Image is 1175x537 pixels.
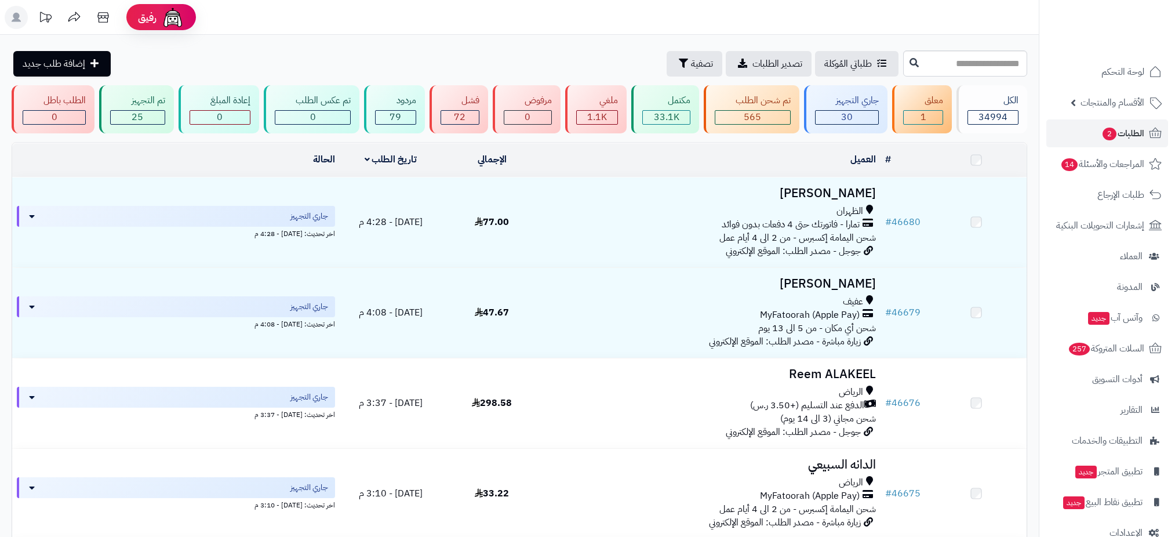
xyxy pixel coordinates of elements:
a: جاري التجهيز 30 [802,85,890,133]
span: # [885,396,892,410]
a: الكل34994 [954,85,1030,133]
div: 0 [190,111,250,124]
a: لوحة التحكم [1046,58,1168,86]
span: المراجعات والأسئلة [1060,156,1144,172]
img: logo-2.png [1096,32,1164,57]
span: شحن اليمامة إكسبرس - من 2 الى 4 أيام عمل [719,231,876,245]
a: أدوات التسويق [1046,365,1168,393]
a: التقارير [1046,396,1168,424]
a: تم عكس الطلب 0 [261,85,362,133]
div: تم التجهيز [110,94,165,107]
span: 565 [744,110,761,124]
span: السلات المتروكة [1068,340,1144,357]
span: 30 [841,110,853,124]
a: تم التجهيز 25 [97,85,176,133]
div: 1142 [577,111,617,124]
div: تم عكس الطلب [275,94,351,107]
a: طلبات الإرجاع [1046,181,1168,209]
span: وآتس آب [1087,310,1143,326]
span: أدوات التسويق [1092,371,1143,387]
a: إعادة المبلغ 0 [176,85,261,133]
span: التطبيقات والخدمات [1072,433,1143,449]
div: إعادة المبلغ [190,94,250,107]
span: 257 [1069,343,1090,355]
a: التطبيقات والخدمات [1046,427,1168,455]
a: ملغي 1.1K [563,85,629,133]
a: طلباتي المُوكلة [815,51,898,77]
div: معلق [903,94,943,107]
div: اخر تحديث: [DATE] - 4:28 م [17,227,335,239]
span: تمارا - فاتورتك حتى 4 دفعات بدون فوائد [722,218,860,231]
span: زيارة مباشرة - مصدر الطلب: الموقع الإلكتروني [709,335,861,349]
img: ai-face.png [161,6,184,29]
span: الطلبات [1101,125,1144,141]
div: 33080 [643,111,689,124]
div: جاري التجهيز [815,94,879,107]
a: الإجمالي [478,153,507,166]
a: العميل [850,153,876,166]
div: اخر تحديث: [DATE] - 4:08 م [17,317,335,329]
span: 47.67 [475,306,509,320]
button: تصفية [667,51,722,77]
span: جديد [1063,496,1085,509]
span: طلباتي المُوكلة [824,57,872,71]
span: لوحة التحكم [1101,64,1144,80]
div: مرفوض [504,94,552,107]
span: MyFatoorah (Apple Pay) [760,309,860,322]
a: المدونة [1046,273,1168,301]
span: [DATE] - 3:10 م [359,487,423,500]
span: تصفية [691,57,713,71]
div: اخر تحديث: [DATE] - 3:37 م [17,408,335,420]
a: الطلب باطل 0 [9,85,97,133]
a: وآتس آبجديد [1046,304,1168,332]
span: الدفع عند التسليم (+3.50 ر.س) [750,399,864,412]
a: معلق 1 [890,85,954,133]
a: العملاء [1046,242,1168,270]
span: 1.1K [587,110,607,124]
span: 298.58 [472,396,512,410]
span: [DATE] - 4:28 م [359,215,423,229]
span: تصدير الطلبات [752,57,802,71]
span: جديد [1088,312,1109,325]
span: الظهران [836,205,863,218]
span: جاري التجهيز [290,301,328,313]
a: تطبيق المتجرجديد [1046,458,1168,485]
div: 0 [23,111,85,124]
span: 2 [1103,128,1116,140]
span: 77.00 [475,215,509,229]
div: 0 [504,111,551,124]
span: جديد [1075,466,1097,478]
span: جاري التجهيز [290,482,328,494]
div: الكل [967,94,1018,107]
span: عفيف [843,295,863,309]
div: 565 [715,111,790,124]
span: [DATE] - 3:37 م [359,396,423,410]
a: فشل 72 [427,85,490,133]
div: 0 [275,111,350,124]
a: تصدير الطلبات [726,51,812,77]
a: إضافة طلب جديد [13,51,111,77]
span: التقارير [1121,402,1143,418]
div: مكتمل [642,94,690,107]
div: 25 [111,111,164,124]
span: زيارة مباشرة - مصدر الطلب: الموقع الإلكتروني [709,516,861,529]
h3: الدانه السبيعي [547,458,876,471]
span: إشعارات التحويلات البنكية [1056,217,1144,234]
a: تحديثات المنصة [31,6,60,32]
div: 79 [376,111,415,124]
span: 14 [1061,158,1078,171]
span: رفيق [138,10,157,24]
span: تطبيق نقاط البيع [1062,494,1143,510]
a: تطبيق نقاط البيعجديد [1046,488,1168,516]
span: الأقسام والمنتجات [1081,95,1144,111]
a: مكتمل 33.1K [629,85,701,133]
span: شحن اليمامة إكسبرس - من 2 الى 4 أيام عمل [719,502,876,516]
div: فشل [441,94,479,107]
span: 0 [217,110,223,124]
a: الحالة [313,153,335,166]
h3: [PERSON_NAME] [547,187,876,200]
span: 34994 [978,110,1007,124]
span: 33.1K [654,110,679,124]
span: # [885,306,892,320]
div: اخر تحديث: [DATE] - 3:10 م [17,498,335,510]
